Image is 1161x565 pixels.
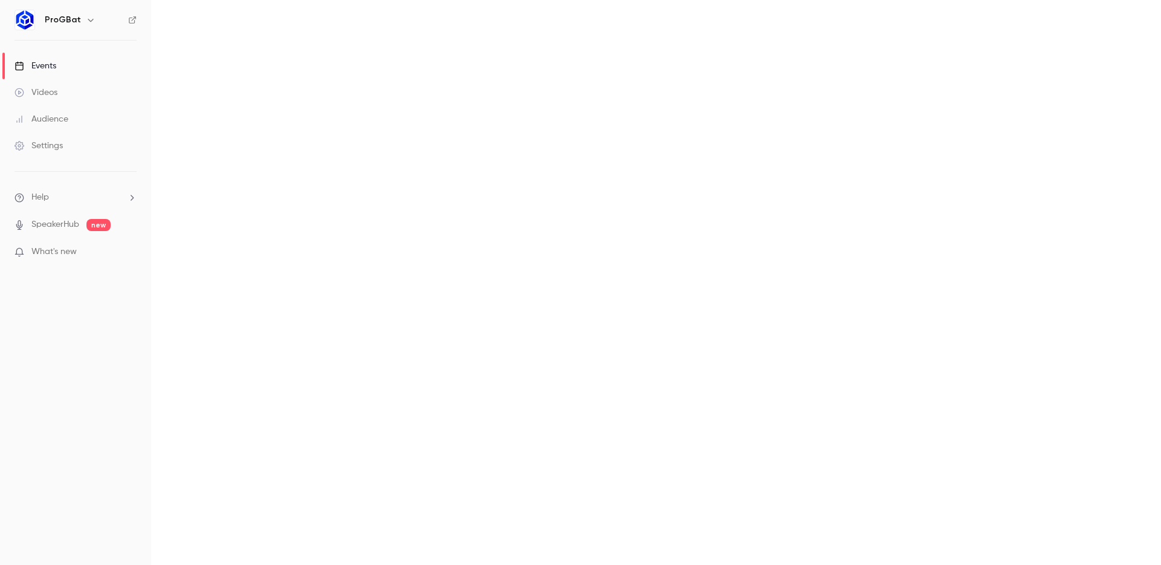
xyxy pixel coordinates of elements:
[31,218,79,231] a: SpeakerHub
[15,191,137,204] li: help-dropdown-opener
[31,191,49,204] span: Help
[15,140,63,152] div: Settings
[15,60,56,72] div: Events
[15,113,68,125] div: Audience
[15,10,34,30] img: ProGBat
[31,246,77,258] span: What's new
[15,87,57,99] div: Videos
[45,14,81,26] h6: ProGBat
[86,219,111,231] span: new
